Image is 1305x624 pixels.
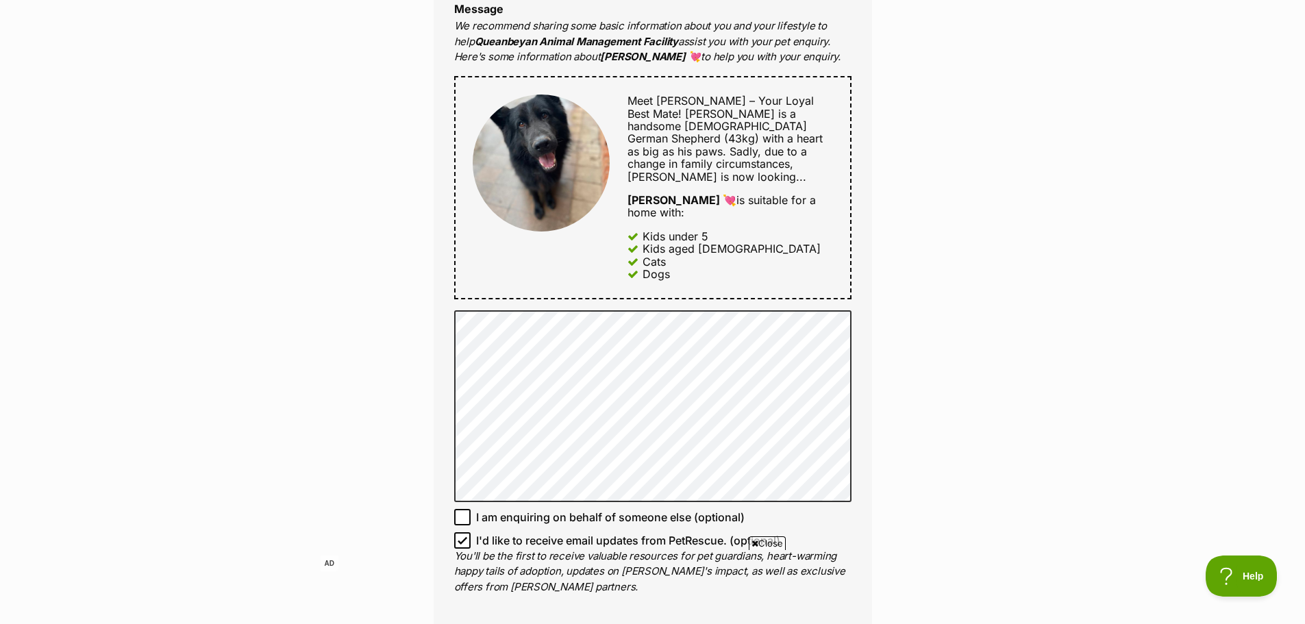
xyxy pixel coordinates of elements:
img: Archie 💘 [473,95,610,232]
iframe: Help Scout Beacon - Open [1206,556,1278,597]
div: Kids aged [DEMOGRAPHIC_DATA] [643,242,821,255]
span: Meet [PERSON_NAME] – Your Loyal Best Mate! [627,94,814,120]
span: I am enquiring on behalf of someone else (optional) [476,509,745,525]
p: We recommend sharing some basic information about you and your lifestyle to help assist you with ... [454,18,852,65]
strong: Queanbeyan Animal Management Facility [475,35,678,48]
div: Cats [643,255,666,268]
span: I'd like to receive email updates from PetRescue. (optional) [476,532,780,549]
strong: [PERSON_NAME] 💘 [627,193,736,207]
span: Close [749,536,786,550]
iframe: Advertisement [321,556,985,617]
label: Message [454,2,504,16]
span: [PERSON_NAME] is a handsome [DEMOGRAPHIC_DATA] German Shepherd (43kg) with a heart as big as his ... [627,107,823,184]
div: is suitable for a home with: [627,194,832,219]
div: Kids under 5 [643,230,708,242]
span: AD [321,556,338,571]
strong: [PERSON_NAME] 💘 [600,50,701,63]
div: Dogs [643,268,670,280]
